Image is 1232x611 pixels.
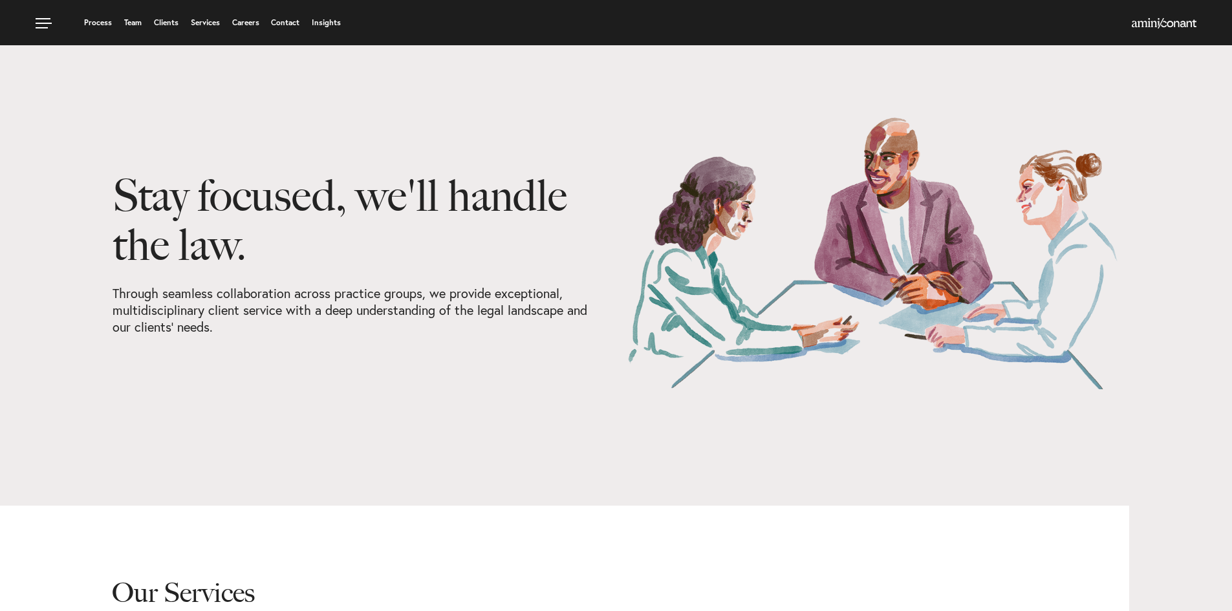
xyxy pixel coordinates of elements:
a: Insights [312,19,341,27]
a: Services [191,19,220,27]
a: Team [124,19,142,27]
img: Amini & Conant [1132,18,1196,28]
img: Our Services [626,116,1120,389]
a: Clients [154,19,178,27]
a: Process [84,19,112,27]
p: Through seamless collaboration across practice groups, we provide exceptional, multidisciplinary ... [113,285,607,336]
h1: Stay focused, we'll handle the law. [113,171,607,285]
a: Careers [232,19,259,27]
a: Contact [271,19,299,27]
a: Home [1132,19,1196,29]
